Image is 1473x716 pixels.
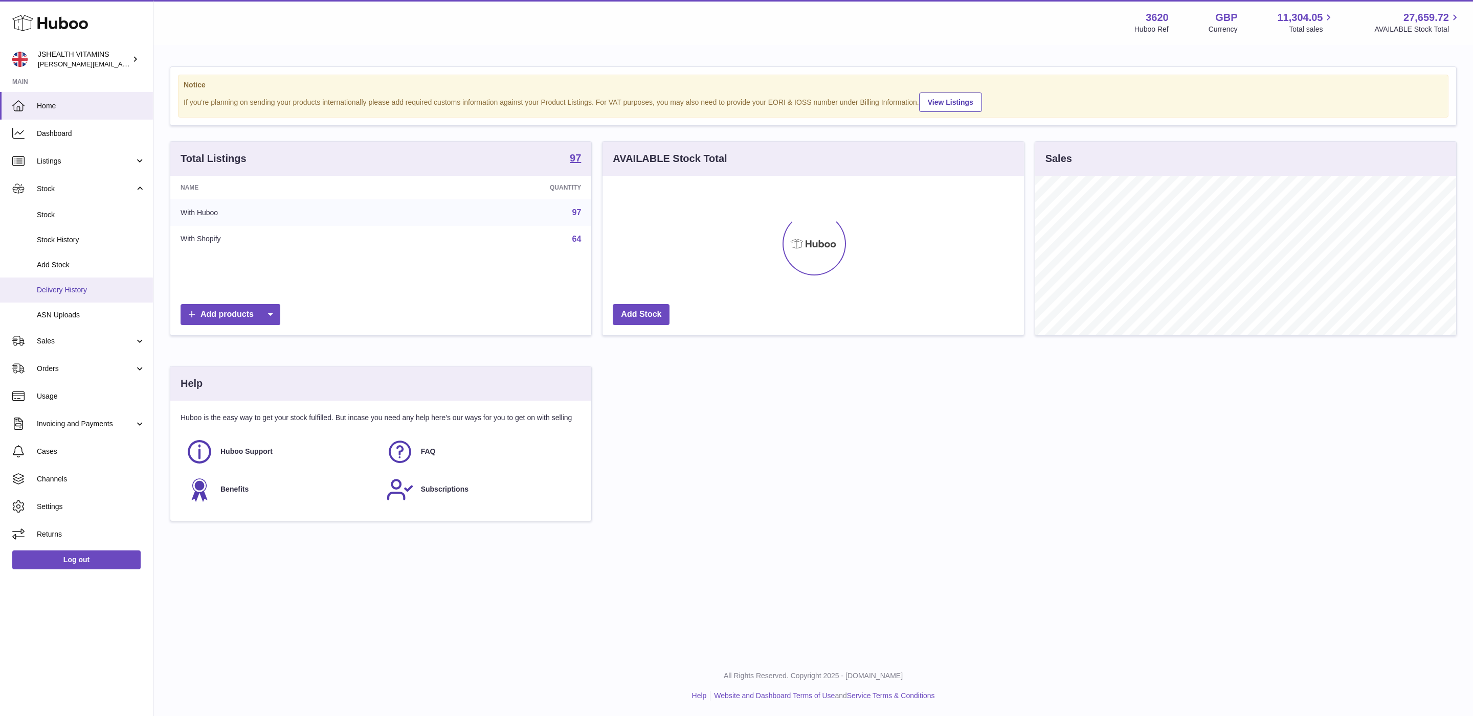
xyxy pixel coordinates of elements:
strong: GBP [1215,11,1237,25]
span: Channels [37,474,145,484]
td: With Shopify [170,226,397,252]
a: View Listings [919,93,982,112]
span: Sales [37,336,135,346]
h3: AVAILABLE Stock Total [613,152,727,166]
p: All Rights Reserved. Copyright 2025 - [DOMAIN_NAME] [162,671,1465,681]
span: Total sales [1289,25,1334,34]
div: If you're planning on sending your products internationally please add required customs informati... [184,91,1443,112]
span: FAQ [421,447,436,456]
span: Usage [37,391,145,401]
span: Benefits [220,484,249,494]
span: ASN Uploads [37,310,145,320]
a: 27,659.72 AVAILABLE Stock Total [1374,11,1461,34]
a: Service Terms & Conditions [847,691,935,700]
div: JSHEALTH VITAMINS [38,50,130,69]
a: Help [692,691,707,700]
a: Website and Dashboard Terms of Use [714,691,835,700]
h3: Sales [1045,152,1072,166]
span: Subscriptions [421,484,468,494]
span: Stock History [37,235,145,245]
a: 11,304.05 Total sales [1277,11,1334,34]
td: With Huboo [170,199,397,226]
span: Listings [37,156,135,166]
strong: Notice [184,80,1443,90]
p: Huboo is the easy way to get your stock fulfilled. But incase you need any help here's our ways f... [181,413,581,423]
span: Orders [37,364,135,374]
span: 27,659.72 [1403,11,1449,25]
span: Stock [37,184,135,194]
th: Quantity [397,176,591,199]
a: Subscriptions [386,476,576,503]
a: Benefits [186,476,376,503]
span: Cases [37,447,145,456]
div: Huboo Ref [1134,25,1169,34]
strong: 3620 [1146,11,1169,25]
a: Add Stock [613,304,669,325]
span: Home [37,101,145,111]
span: [PERSON_NAME][EMAIL_ADDRESS][DOMAIN_NAME] [38,60,205,68]
span: AVAILABLE Stock Total [1374,25,1461,34]
span: 11,304.05 [1277,11,1323,25]
a: Add products [181,304,280,325]
a: 97 [572,208,582,217]
img: francesca@jshealthvitamins.com [12,52,28,67]
th: Name [170,176,397,199]
a: Huboo Support [186,438,376,466]
span: Delivery History [37,285,145,295]
h3: Total Listings [181,152,247,166]
strong: 97 [570,153,581,163]
li: and [710,691,934,701]
span: Add Stock [37,260,145,270]
h3: Help [181,377,203,390]
span: Stock [37,210,145,220]
span: Returns [37,529,145,539]
span: Huboo Support [220,447,273,456]
a: FAQ [386,438,576,466]
div: Currency [1209,25,1238,34]
span: Settings [37,502,145,512]
a: Log out [12,550,141,569]
a: 64 [572,235,582,243]
a: 97 [570,153,581,165]
span: Dashboard [37,129,145,138]
span: Invoicing and Payments [37,419,135,429]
